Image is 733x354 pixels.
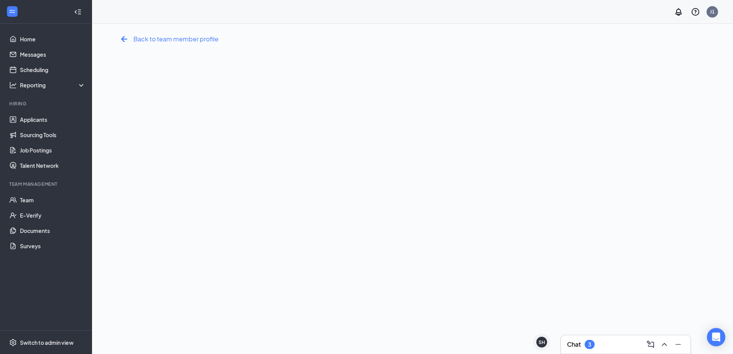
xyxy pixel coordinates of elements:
[660,340,669,349] svg: ChevronUp
[658,338,671,351] button: ChevronUp
[20,81,86,89] div: Reporting
[20,238,85,254] a: Surveys
[646,340,655,349] svg: ComposeMessage
[133,34,219,44] span: Back to team member profile
[567,340,581,349] h3: Chat
[672,338,684,351] button: Minimize
[539,339,545,346] div: SH
[710,8,715,15] div: J1
[20,47,85,62] a: Messages
[674,340,683,349] svg: Minimize
[9,339,17,346] svg: Settings
[118,33,219,45] a: ArrowLeftNewBack to team member profile
[20,143,85,158] a: Job Postings
[20,192,85,208] a: Team
[644,338,657,351] button: ComposeMessage
[9,181,84,187] div: Team Management
[20,62,85,77] a: Scheduling
[674,7,683,16] svg: Notifications
[20,223,85,238] a: Documents
[691,7,700,16] svg: QuestionInfo
[74,8,82,16] svg: Collapse
[8,8,16,15] svg: WorkstreamLogo
[9,100,84,107] div: Hiring
[588,341,591,348] div: 3
[118,33,130,45] svg: ArrowLeftNew
[20,208,85,223] a: E-Verify
[20,112,85,127] a: Applicants
[707,328,725,346] div: Open Intercom Messenger
[20,31,85,47] a: Home
[20,127,85,143] a: Sourcing Tools
[20,339,74,346] div: Switch to admin view
[9,81,17,89] svg: Analysis
[20,158,85,173] a: Talent Network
